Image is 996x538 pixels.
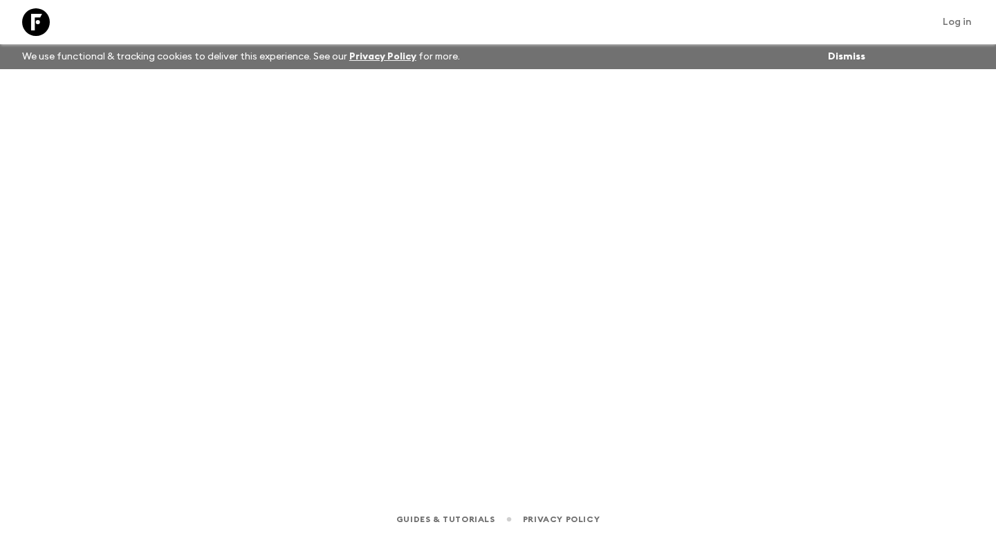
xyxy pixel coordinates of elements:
a: Privacy Policy [349,52,416,62]
a: Log in [935,12,979,32]
a: Privacy Policy [523,512,600,527]
p: We use functional & tracking cookies to deliver this experience. See our for more. [17,44,465,69]
a: Guides & Tutorials [396,512,495,527]
button: Dismiss [824,47,869,66]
